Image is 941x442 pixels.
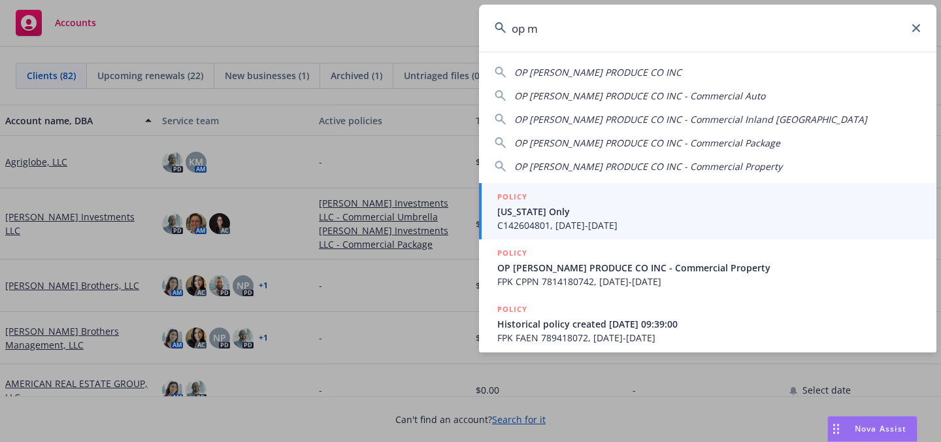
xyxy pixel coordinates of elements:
span: OP [PERSON_NAME] PRODUCE CO INC - Commercial Auto [514,90,765,102]
span: OP [PERSON_NAME] PRODUCE CO INC - Commercial Property [497,261,921,275]
span: Nova Assist [855,423,906,434]
span: OP [PERSON_NAME] PRODUCE CO INC [514,66,682,78]
h5: POLICY [497,303,527,316]
a: POLICYOP [PERSON_NAME] PRODUCE CO INC - Commercial PropertyFPK CPPN 7814180742, [DATE]-[DATE] [479,239,936,296]
div: Drag to move [828,416,844,441]
span: FPK CPPN 7814180742, [DATE]-[DATE] [497,275,921,288]
input: Search... [479,5,936,52]
span: OP [PERSON_NAME] PRODUCE CO INC - Commercial Inland [GEOGRAPHIC_DATA] [514,113,867,126]
button: Nova Assist [827,416,917,442]
span: OP [PERSON_NAME] PRODUCE CO INC - Commercial Property [514,160,782,173]
h5: POLICY [497,246,527,260]
span: FPK FAEN 789418072, [DATE]-[DATE] [497,331,921,345]
span: [US_STATE] Only [497,205,921,218]
a: POLICYHistorical policy created [DATE] 09:39:00FPK FAEN 789418072, [DATE]-[DATE] [479,296,936,352]
a: POLICY[US_STATE] OnlyC142604801, [DATE]-[DATE] [479,183,936,239]
span: C142604801, [DATE]-[DATE] [497,218,921,232]
h5: POLICY [497,190,527,203]
span: OP [PERSON_NAME] PRODUCE CO INC - Commercial Package [514,137,780,149]
span: Historical policy created [DATE] 09:39:00 [497,317,921,331]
